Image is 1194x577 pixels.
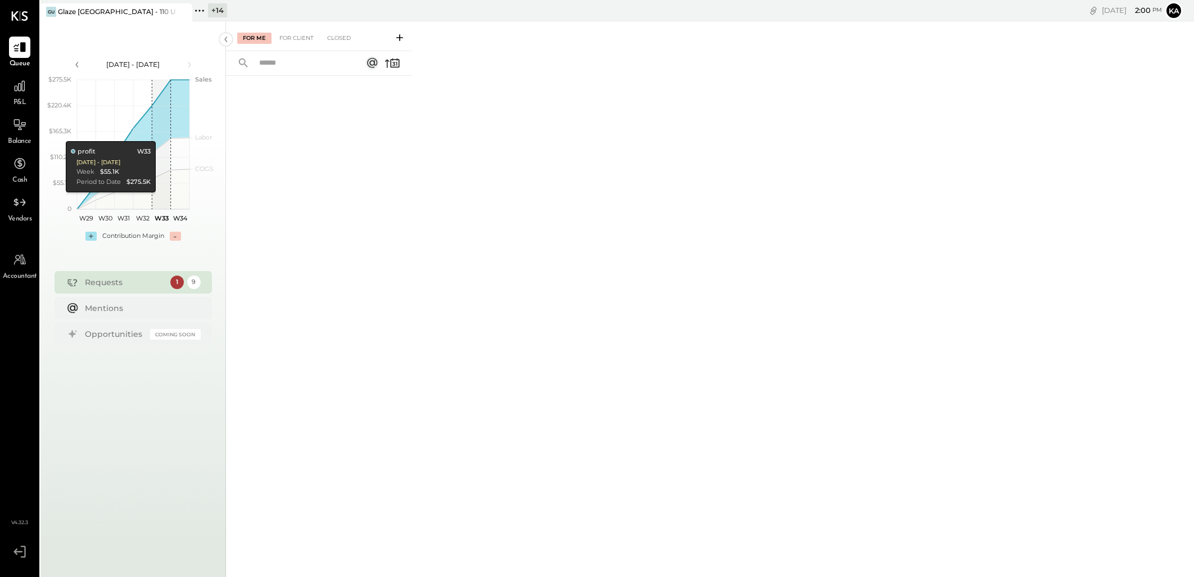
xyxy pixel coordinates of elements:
text: $110.2K [50,153,71,161]
a: Balance [1,114,39,147]
text: W33 [154,214,168,222]
div: [DATE] - [DATE] [85,60,181,69]
div: + [85,232,97,241]
div: $55.1K [99,168,119,177]
text: W32 [135,214,149,222]
div: 1 [170,276,184,289]
text: Labor [195,133,212,141]
div: Contribution Margin [102,232,164,241]
div: $275.5K [126,178,150,187]
text: W31 [117,214,130,222]
span: P&L [13,98,26,108]
text: W34 [173,214,187,222]
text: W30 [98,214,112,222]
text: W29 [79,214,93,222]
div: Mentions [85,303,195,314]
a: P&L [1,75,39,108]
div: Glaze [GEOGRAPHIC_DATA] - 110 Uni [58,7,175,16]
div: Requests [85,277,165,288]
text: $275.5K [48,75,71,83]
div: 9 [187,276,201,289]
text: $165.3K [49,127,71,135]
a: Cash [1,153,39,186]
text: $220.4K [47,101,71,109]
span: Queue [10,59,30,69]
div: - [170,232,181,241]
a: Queue [1,37,39,69]
div: For Client [274,33,319,44]
div: W33 [137,147,150,156]
div: For Me [237,33,272,44]
div: Week [76,168,94,177]
div: Closed [322,33,356,44]
a: Accountant [1,249,39,282]
text: COGS [195,165,214,173]
div: + 14 [208,3,227,17]
div: Period to Date [76,178,120,187]
div: GU [46,7,56,17]
div: Coming Soon [150,329,201,340]
span: Vendors [8,214,32,224]
span: Balance [8,137,31,147]
button: Ka [1165,2,1183,20]
a: Vendors [1,192,39,224]
div: [DATE] - [DATE] [76,159,120,166]
div: Opportunities [85,328,144,340]
text: Sales [195,75,212,83]
span: Cash [12,175,27,186]
div: copy link [1088,4,1099,16]
div: [DATE] [1102,5,1162,16]
text: $55.1K [53,179,71,187]
span: Accountant [3,272,37,282]
div: profit [70,147,95,156]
